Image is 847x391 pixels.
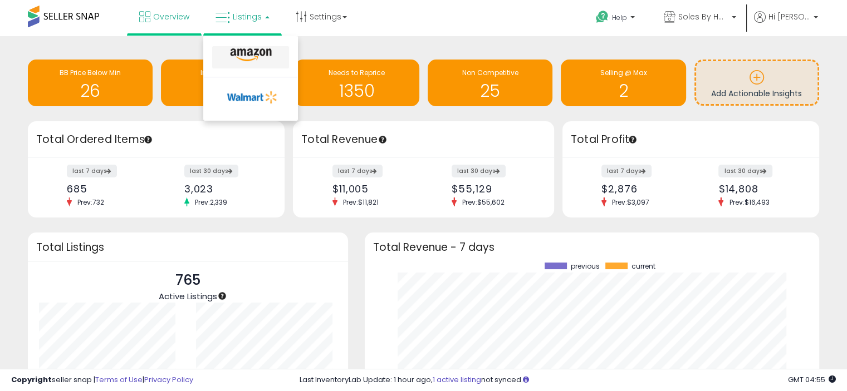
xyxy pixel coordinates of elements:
span: Selling @ Max [600,68,647,77]
a: BB Price Below Min 26 [28,60,153,106]
span: Add Actionable Insights [711,88,802,99]
h3: Total Revenue [301,132,546,147]
h1: 2 [566,82,680,100]
div: Tooltip anchor [628,135,638,145]
div: $11,005 [332,183,415,195]
span: current [631,263,655,270]
h1: 25 [433,82,547,100]
a: Selling @ Max 2 [561,60,686,106]
a: Help [587,2,646,36]
span: Prev: $16,493 [723,197,775,207]
span: Inventory Age [200,68,247,77]
span: Overview [153,11,189,22]
h1: 0 [167,82,280,100]
h1: 26 [33,82,147,100]
h1: 1350 [300,82,414,100]
span: BB Price Below Min [60,68,121,77]
h3: Total Profit [571,132,811,147]
a: Privacy Policy [144,374,193,385]
span: Soles By Hamsa LLC [678,11,728,22]
a: 1 active listing [433,374,481,385]
span: Non Competitive [462,68,518,77]
i: Get Help [595,10,609,24]
span: Needs to Reprice [329,68,385,77]
p: 765 [159,270,217,291]
label: last 7 days [332,165,383,177]
label: last 30 days [718,165,772,177]
span: Prev: $3,097 [606,197,655,207]
span: Prev: 732 [72,197,110,207]
span: Prev: $11,821 [337,197,384,207]
div: Tooltip anchor [378,135,388,145]
a: Add Actionable Insights [696,61,817,104]
div: seller snap | | [11,375,193,385]
span: Listings [233,11,262,22]
div: $2,876 [601,183,682,195]
a: Inventory Age 0 [161,60,286,106]
h3: Total Listings [36,243,340,251]
div: 685 [67,183,148,195]
div: 3,023 [184,183,265,195]
span: Active Listings [159,290,217,302]
strong: Copyright [11,374,52,385]
span: Prev: 2,339 [189,197,233,207]
label: last 30 days [184,165,238,177]
a: Terms of Use [95,374,143,385]
h3: Total Revenue - 7 days [373,243,811,251]
div: $55,129 [452,183,535,195]
span: previous [571,263,600,270]
h3: Total Ordered Items [36,132,276,147]
a: Non Competitive 25 [428,60,552,106]
span: Prev: $55,602 [457,197,510,207]
label: last 7 days [67,165,117,177]
span: Hi [PERSON_NAME] [768,11,810,22]
label: last 30 days [452,165,506,177]
span: 2025-08-10 04:55 GMT [788,374,836,385]
a: Needs to Reprice 1350 [295,60,419,106]
i: Click here to read more about un-synced listings. [523,376,529,383]
div: Last InventoryLab Update: 1 hour ago, not synced. [300,375,836,385]
label: last 7 days [601,165,652,177]
div: Tooltip anchor [143,135,153,145]
div: $14,808 [718,183,799,195]
a: Hi [PERSON_NAME] [754,11,818,36]
span: Help [612,13,627,22]
div: Tooltip anchor [217,291,227,301]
